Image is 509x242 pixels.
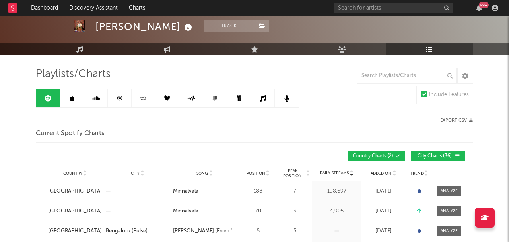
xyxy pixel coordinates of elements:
[48,187,102,195] a: [GEOGRAPHIC_DATA]
[280,207,310,215] div: 3
[173,207,236,215] a: Minnalvala
[363,227,403,235] div: [DATE]
[106,227,169,235] a: Bengaluru (Pulse)
[363,207,403,215] div: [DATE]
[320,170,349,176] span: Daily Streams
[173,187,198,195] div: Minnalvala
[411,151,465,161] button: City Charts(36)
[363,187,403,195] div: [DATE]
[240,187,276,195] div: 188
[440,118,473,123] button: Export CSV
[173,187,236,195] a: Minnalvala
[280,227,310,235] div: 5
[410,171,424,176] span: Trend
[416,154,453,159] span: City Charts ( 36 )
[429,90,469,100] div: Include Features
[353,154,393,159] span: Country Charts ( 2 )
[357,68,457,84] input: Search Playlists/Charts
[196,171,208,176] span: Song
[48,227,102,235] a: [GEOGRAPHIC_DATA]
[36,129,105,138] span: Current Spotify Charts
[247,171,265,176] span: Position
[63,171,82,176] span: Country
[314,207,359,215] div: 4,905
[348,151,405,161] button: Country Charts(2)
[476,5,482,11] button: 99+
[204,20,254,32] button: Track
[95,20,194,33] div: [PERSON_NAME]
[106,227,148,235] div: Bengaluru (Pulse)
[36,69,111,79] span: Playlists/Charts
[131,171,140,176] span: City
[371,171,391,176] span: Added On
[240,207,276,215] div: 70
[173,207,198,215] div: Minnalvala
[314,187,359,195] div: 198,697
[173,227,236,235] a: [PERSON_NAME] (From "[GEOGRAPHIC_DATA]")
[280,187,310,195] div: 7
[240,227,276,235] div: 5
[479,2,489,8] div: 99 +
[334,3,453,13] input: Search for artists
[280,169,305,178] span: Peak Position
[48,207,102,215] a: [GEOGRAPHIC_DATA]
